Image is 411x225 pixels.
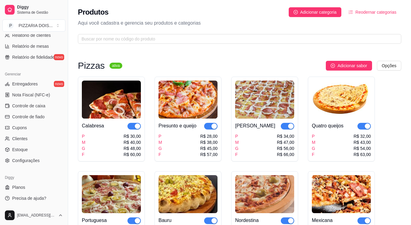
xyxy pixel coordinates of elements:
div: Diggy [2,173,65,182]
div: F [82,151,85,157]
p: Aqui você cadastra e gerencia seu produtos e categorias [78,19,401,27]
img: product-image [235,175,294,213]
div: Nordestina [235,217,259,224]
div: R$ 60,00 [124,151,141,157]
span: Diggy [17,5,63,10]
img: product-image [312,175,371,213]
a: Estoque [2,145,65,154]
div: PIZZARIA DOIS ... [19,22,53,29]
div: Bauru [158,217,172,224]
span: Relatório de clientes [12,32,51,38]
a: Controle de fiado [2,112,65,122]
a: Nota Fiscal (NFC-e) [2,90,65,100]
img: product-image [312,81,371,119]
button: Select a team [2,19,65,32]
span: Estoque [12,147,28,153]
span: [EMAIL_ADDRESS][DOMAIN_NAME] [17,213,56,218]
span: Reodernar categorias [355,9,396,16]
span: plus-circle [331,64,335,68]
div: Calabresa [82,122,104,130]
a: Relatório de clientes [2,30,65,40]
div: M [312,139,315,145]
div: F [312,151,315,157]
div: P [82,133,85,139]
div: Mexicana [312,217,333,224]
img: product-image [235,81,294,119]
div: R$ 57,00 [200,151,218,157]
div: G [158,145,162,151]
button: [EMAIL_ADDRESS][DOMAIN_NAME] [2,208,65,223]
div: Portuguesa [82,217,107,224]
span: Adicionar categoria [300,9,337,16]
span: Controle de caixa [12,103,45,109]
div: G [82,145,85,151]
div: R$ 45,00 [200,145,218,151]
img: product-image [158,175,218,213]
span: ordered-list [349,10,353,14]
a: Controle de caixa [2,101,65,111]
span: Clientes [12,136,28,142]
div: R$ 47,00 [277,139,294,145]
div: R$ 40,00 [124,139,141,145]
div: G [312,145,315,151]
div: M [235,139,239,145]
button: Adicionar categoria [289,7,342,17]
div: P [158,133,162,139]
div: Gerenciar [2,69,65,79]
div: R$ 54,00 [354,145,371,151]
span: Configurações [12,157,40,164]
a: Entregadoresnovo [2,79,65,89]
span: plus-circle [294,10,298,14]
a: Relatório de fidelidadenovo [2,52,65,62]
div: R$ 34,00 [277,133,294,139]
a: Configurações [2,156,65,165]
a: Relatório de mesas [2,41,65,51]
div: P [235,133,239,139]
h2: Produtos [78,7,109,17]
sup: ativa [110,63,122,69]
div: R$ 32,00 [354,133,371,139]
div: R$ 48,00 [124,145,141,151]
div: F [158,151,162,157]
span: Nota Fiscal (NFC-e) [12,92,50,98]
button: Opções [377,61,401,71]
div: R$ 56,00 [277,145,294,151]
div: R$ 28,00 [200,133,218,139]
button: Adicionar sabor [326,61,372,71]
div: P [312,133,315,139]
a: DiggySistema de Gestão [2,2,65,17]
img: product-image [82,175,141,213]
span: Controle de fiado [12,114,45,120]
span: Relatório de mesas [12,43,49,49]
div: R$ 43,00 [354,139,371,145]
div: Presunto e queijo [158,122,197,130]
div: R$ 66,00 [277,151,294,157]
div: R$ 63,00 [354,151,371,157]
span: Relatório de fidelidade [12,54,54,60]
button: Reodernar categorias [344,7,401,17]
img: product-image [82,81,141,119]
div: [PERSON_NAME] [235,122,275,130]
div: M [158,139,162,145]
span: Planos [12,184,25,190]
div: Quatro queijos [312,122,343,130]
span: Precisa de ajuda? [12,195,46,201]
span: Cupons [12,125,27,131]
div: F [235,151,239,157]
div: R$ 30,00 [124,133,141,139]
img: product-image [158,81,218,119]
a: Precisa de ajuda? [2,193,65,203]
span: Entregadores [12,81,38,87]
a: Planos [2,182,65,192]
div: M [82,139,85,145]
span: Sistema de Gestão [17,10,63,15]
span: Adicionar sabor [337,62,367,69]
div: R$ 38,00 [200,139,218,145]
h3: Pizzas [78,62,105,69]
div: G [235,145,239,151]
span: Opções [382,62,396,69]
a: Cupons [2,123,65,133]
a: Clientes [2,134,65,144]
input: Buscar por nome ou código do produto [82,36,393,42]
span: P [8,22,14,29]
